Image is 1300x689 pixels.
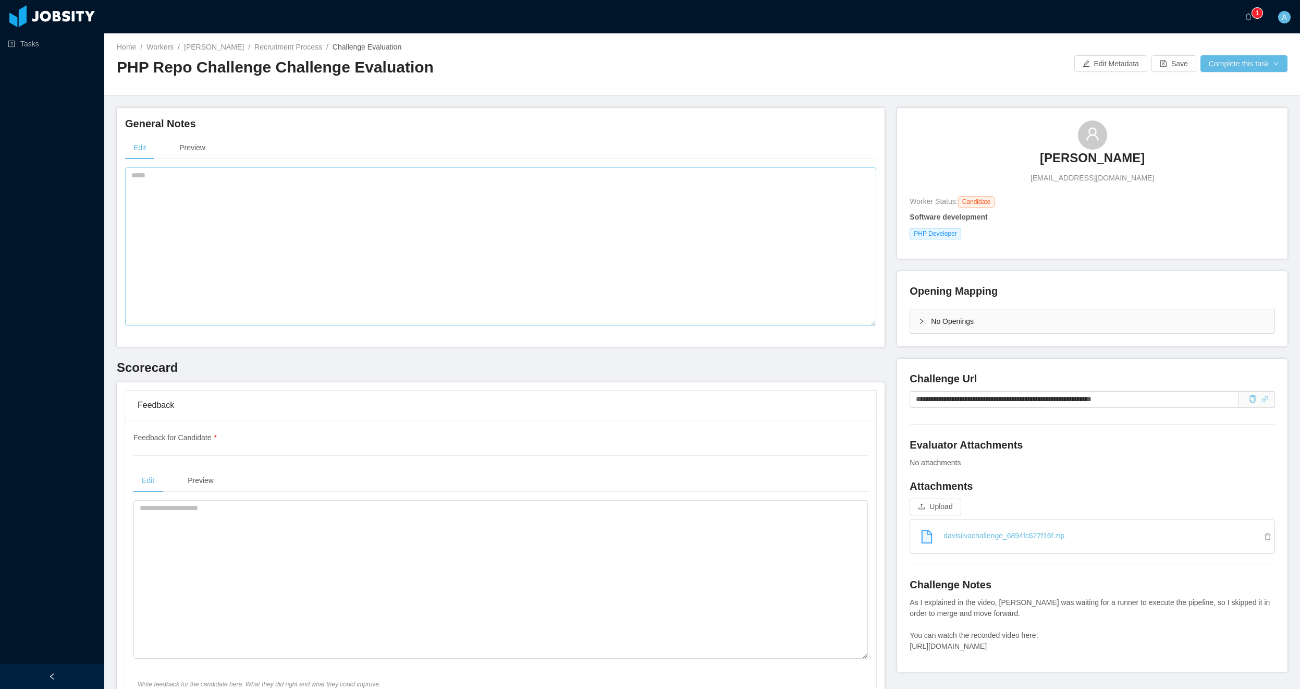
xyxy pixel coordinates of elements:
span: A [1282,11,1286,23]
button: icon: saveSave [1151,55,1196,72]
div: No attachments [910,457,1275,468]
span: Candidate [958,196,995,208]
span: / [178,43,180,51]
i: icon: copy [1249,395,1256,403]
a: icon: file [914,524,939,549]
a: davisilvachallenge_6894fc627f16f.zip [918,524,1274,547]
i: icon: delete [1264,533,1274,540]
i: icon: bell [1245,13,1252,20]
i: icon: link [1261,395,1269,403]
span: icon: uploadUpload [910,502,961,511]
p: 1 [1256,8,1259,18]
span: PHP Developer [910,228,961,239]
div: As I explained in the video, [PERSON_NAME] was waiting for a runner to execute the pipeline, so I... [910,597,1275,652]
h4: Evaluator Attachments [910,438,1275,452]
a: Workers [146,43,174,51]
span: / [326,43,328,51]
span: [EMAIL_ADDRESS][DOMAIN_NAME] [1031,173,1154,184]
strong: Software development [910,213,987,221]
div: Edit [133,469,163,492]
div: Feedback [138,391,864,420]
i: icon: right [918,318,925,324]
h2: PHP Repo Challenge Challenge Evaluation [117,57,702,78]
a: Home [117,43,136,51]
span: Challenge Evaluation [333,43,401,51]
i: icon: user [1085,127,1100,141]
a: Remove file [1264,533,1274,541]
h4: Opening Mapping [910,284,998,298]
div: Preview [179,469,222,492]
div: Copy [1249,394,1256,405]
button: icon: uploadUpload [910,499,961,515]
a: [PERSON_NAME] [1040,150,1145,173]
h4: Challenge Url [910,371,1275,386]
h3: [PERSON_NAME] [1040,150,1145,166]
h4: General Notes [125,116,876,131]
h4: Attachments [910,479,1275,493]
span: Worker Status: [910,197,958,206]
div: Preview [171,136,214,160]
button: Complete this taskicon: down [1200,55,1287,72]
a: icon: link [1261,395,1269,403]
button: icon: editEdit Metadata [1074,55,1147,72]
div: icon: rightNo Openings [910,309,1274,333]
a: Recruitment Process [254,43,322,51]
i: icon: file [920,530,934,543]
div: Edit [125,136,154,160]
sup: 1 [1252,8,1262,18]
h4: Challenge Notes [910,577,1275,592]
h3: Scorecard [117,359,885,376]
a: [PERSON_NAME] [184,43,244,51]
a: icon: profileTasks [8,33,96,54]
span: / [248,43,250,51]
span: Feedback for Candidate [133,433,217,442]
span: / [140,43,142,51]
